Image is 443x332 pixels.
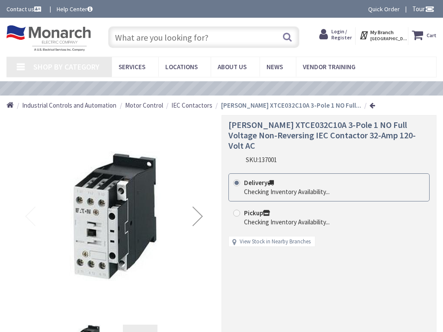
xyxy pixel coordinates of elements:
a: View Stock in Nearby Branches [240,238,311,246]
strong: My Branch [370,29,394,35]
div: SKU: [246,155,277,164]
span: Shop By Category [33,62,100,72]
strong: Pickup [244,209,270,217]
div: Checking Inventory Availability... [244,187,330,196]
span: 137001 [259,156,277,164]
span: Tour [412,5,434,13]
a: Industrial Controls and Automation [22,101,116,110]
a: IEC Contactors [171,101,212,110]
div: Next [180,115,215,317]
img: Eaton XTCE032C10A 3-Pole 1 NO Full Voltage Non-Reversing IEC Contactor 32-Amp 120-Volt AC [49,151,179,281]
div: Checking Inventory Availability... [244,217,330,227]
a: Quick Order [368,5,400,13]
a: Help Center [57,5,93,13]
strong: [PERSON_NAME] XTCE032C10A 3-Pole 1 NO Full... [221,101,361,109]
span: News [266,63,283,71]
img: Monarch Electric Company [6,25,91,51]
span: Login / Register [331,28,352,41]
span: Locations [165,63,198,71]
span: Services [119,63,145,71]
span: Motor Control [125,101,163,109]
a: Login / Register [319,27,352,42]
span: IEC Contactors [171,101,212,109]
a: Motor Control [125,101,163,110]
span: About Us [218,63,247,71]
span: [GEOGRAPHIC_DATA], [GEOGRAPHIC_DATA] [370,36,407,41]
span: Vendor Training [303,63,356,71]
strong: Cart [427,27,437,43]
span: [PERSON_NAME] XTCE032C10A 3-Pole 1 NO Full Voltage Non-Reversing IEC Contactor 32-Amp 120-Volt AC [228,119,416,151]
input: What are you looking for? [108,26,299,48]
strong: Delivery [244,179,274,187]
a: Cart [412,27,437,43]
span: Industrial Controls and Automation [22,101,116,109]
div: My Branch [GEOGRAPHIC_DATA], [GEOGRAPHIC_DATA] [359,27,404,43]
